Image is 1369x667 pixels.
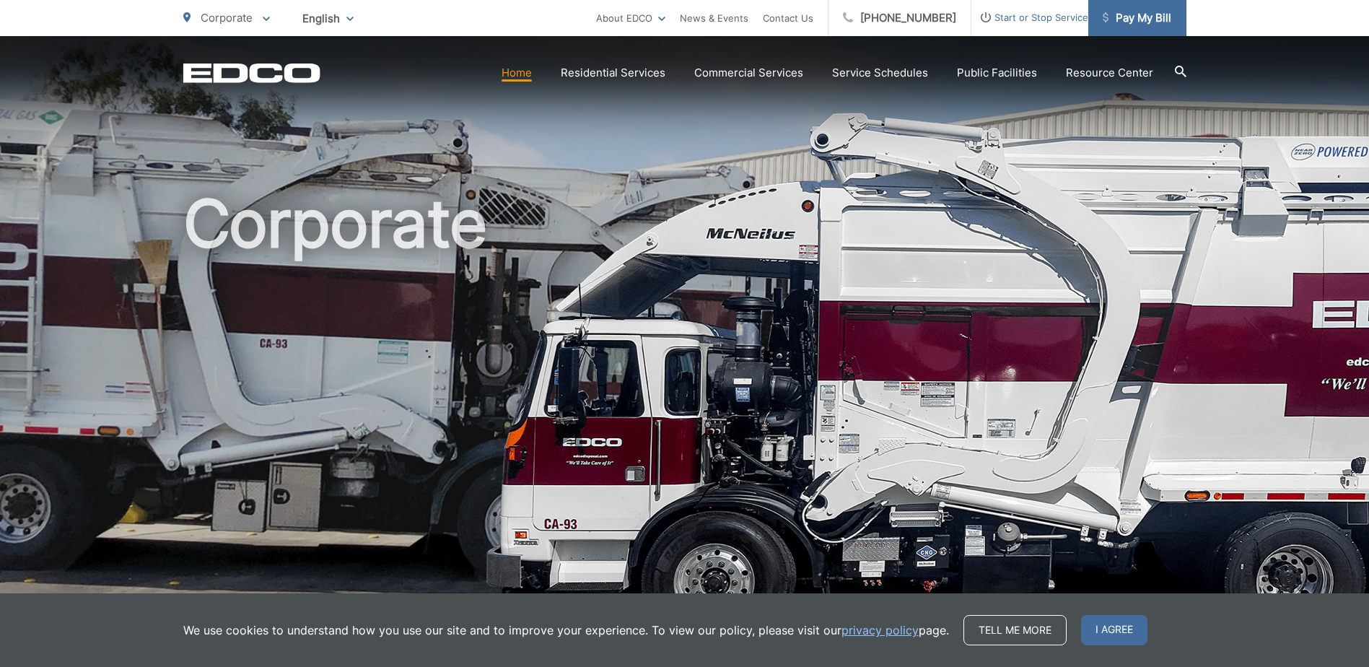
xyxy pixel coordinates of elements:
[183,63,320,83] a: EDCD logo. Return to the homepage.
[183,622,949,639] p: We use cookies to understand how you use our site and to improve your experience. To view our pol...
[1103,9,1171,27] span: Pay My Bill
[1081,615,1147,645] span: I agree
[561,64,665,82] a: Residential Services
[957,64,1037,82] a: Public Facilities
[763,9,813,27] a: Contact Us
[183,188,1186,645] h1: Corporate
[596,9,665,27] a: About EDCO
[292,6,364,31] span: English
[1066,64,1153,82] a: Resource Center
[680,9,748,27] a: News & Events
[832,64,928,82] a: Service Schedules
[502,64,532,82] a: Home
[963,615,1067,645] a: Tell me more
[694,64,803,82] a: Commercial Services
[841,622,919,639] a: privacy policy
[201,11,253,25] span: Corporate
